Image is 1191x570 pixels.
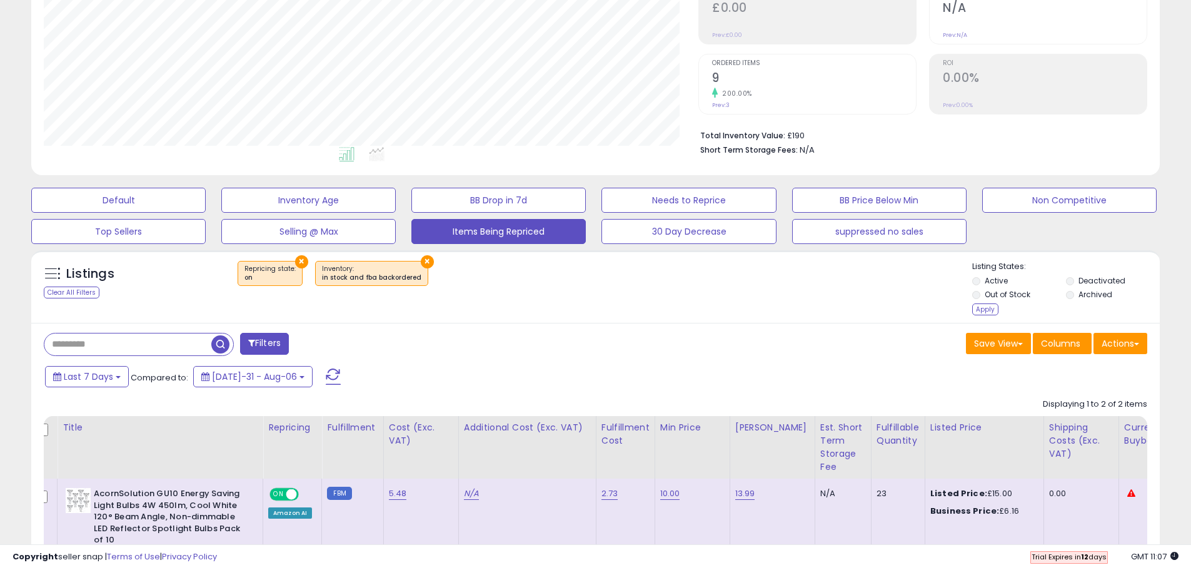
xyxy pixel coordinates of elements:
[700,145,798,155] b: Short Term Storage Fees:
[63,421,258,434] div: Title
[411,188,586,213] button: BB Drop in 7d
[389,487,407,500] a: 5.48
[972,303,998,315] div: Apply
[943,71,1147,88] h2: 0.00%
[66,265,114,283] h5: Listings
[972,261,1160,273] p: Listing States:
[212,370,297,383] span: [DATE]-31 - Aug-06
[700,127,1138,142] li: £190
[943,60,1147,67] span: ROI
[240,333,289,355] button: Filters
[1131,551,1178,562] span: 2025-08-14 11:07 GMT
[985,289,1030,300] label: Out of Stock
[131,372,188,384] span: Compared to:
[943,31,967,39] small: Prev: N/A
[601,219,776,244] button: 30 Day Decrease
[244,273,296,282] div: on
[31,188,206,213] button: Default
[31,219,206,244] button: Top Sellers
[297,489,317,500] span: OFF
[162,551,217,562] a: Privacy Policy
[985,275,1008,286] label: Active
[712,31,742,39] small: Prev: £0.00
[943,101,973,109] small: Prev: 0.00%
[930,488,1034,499] div: £15.00
[718,89,752,98] small: 200.00%
[322,273,421,282] div: in stock and fba backordered
[94,488,246,549] b: AcornSolution GU10 Energy Saving Light Bulbs 4W 450lm, Cool White 120° Beam Angle, Non-dimmable L...
[712,1,916,18] h2: £0.00
[943,1,1147,18] h2: N/A
[712,71,916,88] h2: 9
[792,219,967,244] button: suppressed no sales
[930,506,1034,517] div: £6.16
[45,366,129,387] button: Last 7 Days
[1093,333,1147,354] button: Actions
[712,101,730,109] small: Prev: 3
[601,421,650,447] div: Fulfillment Cost
[271,489,286,500] span: ON
[660,421,725,434] div: Min Price
[601,188,776,213] button: Needs to Reprice
[1043,399,1147,410] div: Displaying 1 to 2 of 2 items
[1032,552,1107,562] span: Trial Expires in days
[700,130,785,141] b: Total Inventory Value:
[13,551,58,562] strong: Copyright
[44,287,99,298] div: Clear All Filters
[1049,488,1109,499] div: 0.00
[800,144,815,156] span: N/A
[1033,333,1092,354] button: Columns
[244,264,296,283] span: Repricing state :
[295,255,308,268] button: ×
[930,487,987,499] b: Listed Price:
[327,487,351,500] small: FBM
[930,421,1038,434] div: Listed Price
[820,488,862,499] div: N/A
[221,188,396,213] button: Inventory Age
[1049,421,1113,461] div: Shipping Costs (Exc. VAT)
[268,421,316,434] div: Repricing
[327,421,378,434] div: Fulfillment
[464,487,479,500] a: N/A
[66,488,91,513] img: 41x-ezEvoKL._SL40_.jpg
[107,551,160,562] a: Terms of Use
[193,366,313,387] button: [DATE]-31 - Aug-06
[389,421,453,447] div: Cost (Exc. VAT)
[966,333,1031,354] button: Save View
[660,487,680,500] a: 10.00
[411,219,586,244] button: Items Being Repriced
[464,421,591,434] div: Additional Cost (Exc. VAT)
[735,421,810,434] div: [PERSON_NAME]
[930,505,999,517] b: Business Price:
[13,551,217,563] div: seller snap | |
[322,264,421,283] span: Inventory :
[1124,421,1188,447] div: Current Buybox Price
[64,370,113,383] span: Last 7 Days
[877,488,915,499] div: 23
[1041,337,1080,350] span: Columns
[982,188,1157,213] button: Non Competitive
[820,421,866,474] div: Est. Short Term Storage Fee
[221,219,396,244] button: Selling @ Max
[735,487,755,500] a: 13.99
[1078,289,1112,300] label: Archived
[601,487,618,500] a: 2.73
[1081,552,1088,562] b: 12
[268,507,312,519] div: Amazon AI
[712,60,916,67] span: Ordered Items
[792,188,967,213] button: BB Price Below Min
[877,421,920,447] div: Fulfillable Quantity
[421,255,434,268] button: ×
[1078,275,1125,286] label: Deactivated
